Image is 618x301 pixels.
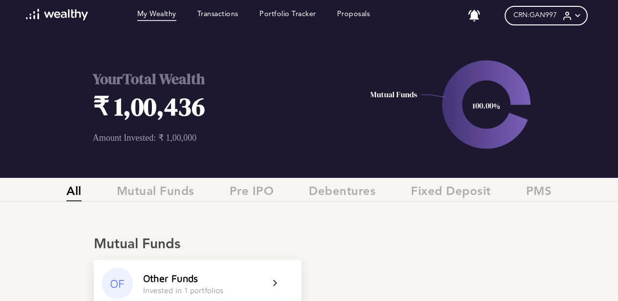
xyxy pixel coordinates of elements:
[309,185,376,201] span: Debentures
[230,185,274,201] span: Pre IPO
[472,100,500,111] text: 100.00%
[137,10,176,21] a: My Wealthy
[143,286,223,295] div: Invested in 1 portfolios
[143,273,198,284] div: Other Funds
[93,132,356,143] p: Amount Invested: ₹ 1,00,000
[526,185,552,201] span: PMS
[93,69,356,89] h2: Your Total Wealth
[26,9,88,21] img: wl-logo-white.svg
[411,185,491,201] span: Fixed Deposit
[259,10,316,21] a: Portfolio Tracker
[337,10,370,21] a: Proposals
[197,10,238,21] a: Transactions
[102,268,133,299] div: OF
[66,185,82,201] span: All
[513,11,557,20] span: CRN: GAN997
[94,236,524,253] div: Mutual Funds
[117,185,194,201] span: Mutual Funds
[93,89,356,124] h1: ₹ 1,00,436
[371,89,418,100] text: Mutual Funds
